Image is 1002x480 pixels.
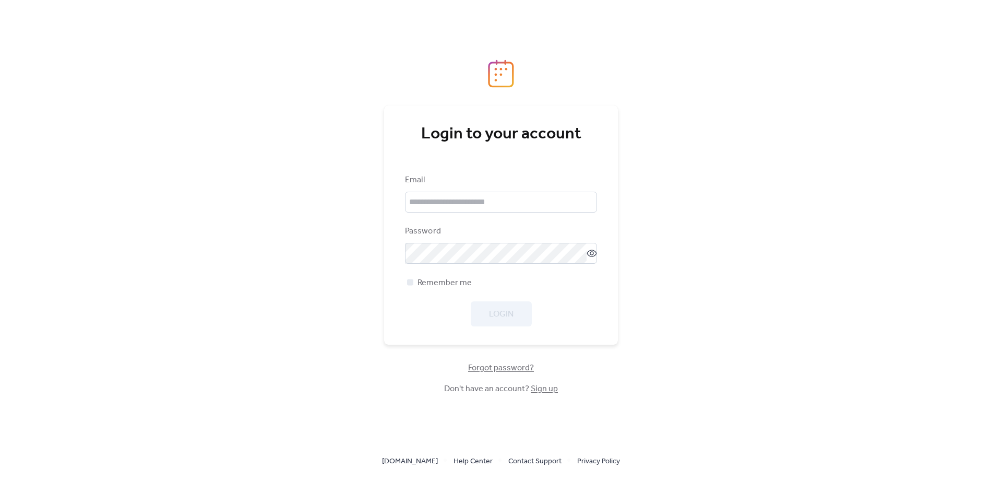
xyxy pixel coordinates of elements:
span: Forgot password? [468,362,534,374]
a: Forgot password? [468,365,534,371]
span: Don't have an account? [444,383,558,395]
div: Email [405,174,595,186]
a: Contact Support [508,454,562,467]
a: [DOMAIN_NAME] [382,454,438,467]
div: Login to your account [405,124,597,145]
div: Password [405,225,595,238]
img: logo [488,60,514,88]
span: Contact Support [508,455,562,468]
span: Help Center [454,455,493,468]
a: Privacy Policy [577,454,620,467]
span: [DOMAIN_NAME] [382,455,438,468]
span: Privacy Policy [577,455,620,468]
span: Remember me [417,277,472,289]
a: Help Center [454,454,493,467]
a: Sign up [531,381,558,397]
